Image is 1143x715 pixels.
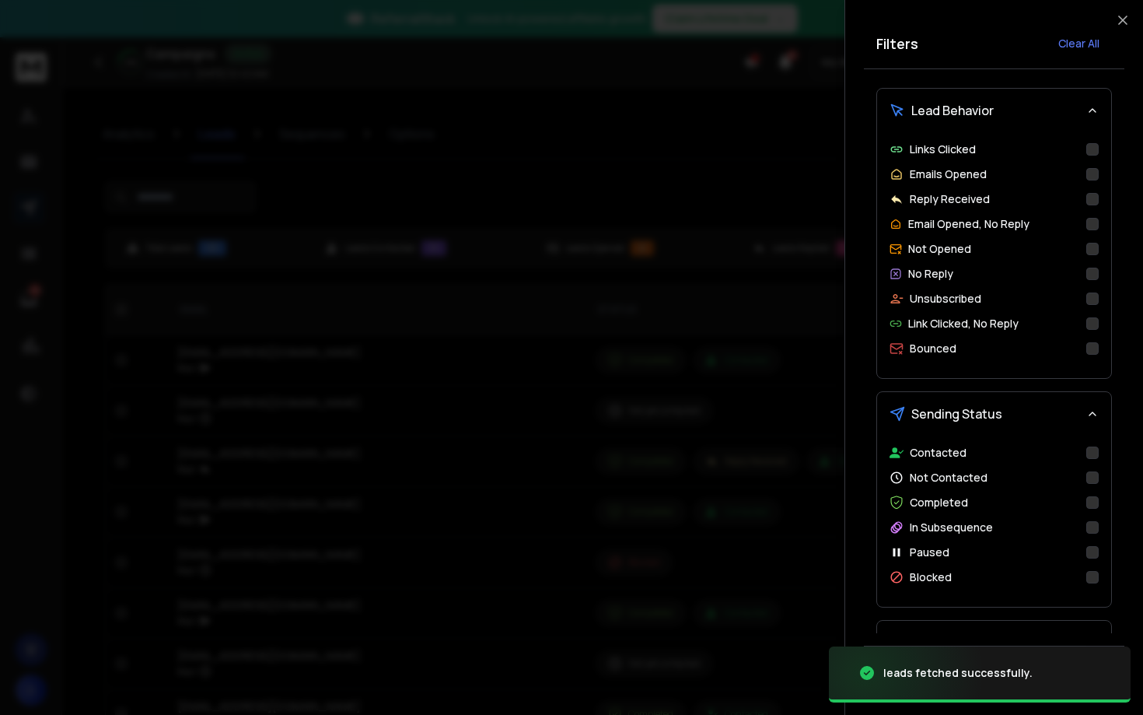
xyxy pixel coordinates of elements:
div: Lead Behavior [877,132,1111,378]
p: Reply Received [910,191,990,207]
p: Completed [910,495,968,510]
div: Sending Status [877,436,1111,607]
p: Email Opened, No Reply [908,216,1029,232]
p: Paused [910,545,949,560]
p: Not Opened [908,241,971,257]
p: Emails Opened [910,166,987,182]
button: Lead Behavior [877,89,1111,132]
p: Link Clicked, No Reply [908,316,1019,331]
button: Clear All [1046,28,1112,59]
p: Links Clicked [910,142,976,157]
span: Sending Status [911,405,1002,423]
p: Contacted [910,445,966,461]
p: In Subsequence [910,520,993,535]
p: Blocked [910,570,952,585]
h2: Filters [876,33,918,54]
button: Sending Status [877,392,1111,436]
p: No Reply [908,266,953,282]
span: Lead Behavior [911,101,994,120]
p: Not Contacted [910,470,987,485]
p: Unsubscribed [910,291,981,307]
button: Email Provider [877,621,1111,664]
p: Bounced [910,341,956,356]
